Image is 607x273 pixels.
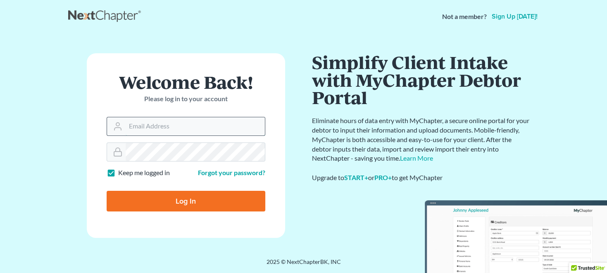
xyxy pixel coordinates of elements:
[107,94,265,104] p: Please log in to your account
[107,191,265,211] input: Log In
[312,173,531,183] div: Upgrade to or to get MyChapter
[126,117,265,135] input: Email Address
[118,168,170,178] label: Keep me logged in
[400,154,433,162] a: Learn More
[312,116,531,163] p: Eliminate hours of data entry with MyChapter, a secure online portal for your debtor to input the...
[442,12,487,21] strong: Not a member?
[490,13,539,20] a: Sign up [DATE]!
[312,53,531,106] h1: Simplify Client Intake with MyChapter Debtor Portal
[198,169,265,176] a: Forgot your password?
[68,258,539,273] div: 2025 © NextChapterBK, INC
[374,173,392,181] a: PRO+
[344,173,368,181] a: START+
[107,73,265,91] h1: Welcome Back!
